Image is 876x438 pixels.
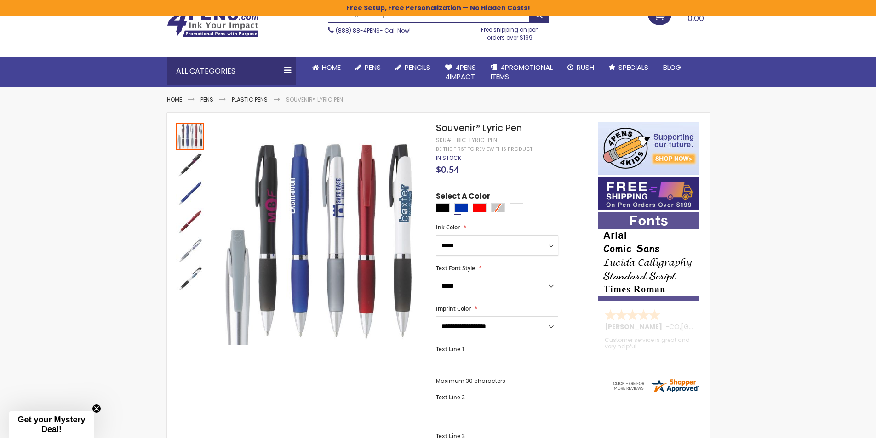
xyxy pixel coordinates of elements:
[305,57,348,78] a: Home
[612,388,700,396] a: 4pens.com certificate URL
[176,122,205,150] div: Souvenir® Lyric Pen
[176,264,204,293] div: Souvenir® Lyric Pen
[436,377,558,385] p: Maximum 30 characters
[598,177,699,210] img: Free shipping on orders over $199
[436,305,471,313] span: Imprint Color
[687,12,704,24] span: 0.00
[176,208,204,236] img: Souvenir® Lyric Pen
[436,203,450,212] div: Black
[491,63,553,81] span: 4PROMOTIONAL ITEMS
[336,27,411,34] span: - Call Now!
[176,179,205,207] div: Souvenir® Lyric Pen
[436,146,532,153] a: Be the first to review this product
[322,63,341,72] span: Home
[200,96,213,103] a: Pens
[365,63,381,72] span: Pens
[438,57,483,87] a: 4Pens4impact
[436,163,459,176] span: $0.54
[473,203,487,212] div: Red
[665,322,749,331] span: - ,
[612,377,700,394] img: 4pens.com widget logo
[436,191,490,204] span: Select A Color
[214,135,424,345] img: Souvenir® Lyric Pen
[436,223,460,231] span: Ink Color
[663,63,681,72] span: Blog
[176,150,205,179] div: Souvenir® Lyric Pen
[348,57,388,78] a: Pens
[436,121,522,134] span: Souvenir® Lyric Pen
[457,137,497,144] div: Bic-Lyric-Pen
[454,203,468,212] div: Blue
[577,63,594,72] span: Rush
[176,237,204,264] img: Souvenir® Lyric Pen
[286,96,343,103] li: Souvenir® Lyric Pen
[167,57,296,85] div: All Categories
[510,203,523,212] div: White
[605,337,694,357] div: Customer service is great and very helpful
[92,404,101,413] button: Close teaser
[388,57,438,78] a: Pencils
[598,122,699,175] img: 4pens 4 kids
[483,57,560,87] a: 4PROMOTIONALITEMS
[605,322,665,331] span: [PERSON_NAME]
[176,180,204,207] img: Souvenir® Lyric Pen
[176,151,204,179] img: Souvenir® Lyric Pen
[176,265,204,293] img: Souvenir® Lyric Pen
[405,63,430,72] span: Pencils
[436,264,475,272] span: Text Font Style
[9,411,94,438] div: Get your Mystery Deal!Close teaser
[681,322,749,331] span: [GEOGRAPHIC_DATA]
[176,236,205,264] div: Souvenir® Lyric Pen
[17,415,85,434] span: Get your Mystery Deal!
[656,57,688,78] a: Blog
[436,154,461,162] div: Availability
[436,154,461,162] span: In stock
[436,393,465,401] span: Text Line 2
[436,136,453,144] strong: SKU
[176,207,205,236] div: Souvenir® Lyric Pen
[471,23,549,41] div: Free shipping on pen orders over $199
[436,345,465,353] span: Text Line 1
[445,63,476,81] span: 4Pens 4impact
[669,322,680,331] span: CO
[601,57,656,78] a: Specials
[167,8,259,37] img: 4Pens Custom Pens and Promotional Products
[167,96,182,103] a: Home
[618,63,648,72] span: Specials
[598,212,699,301] img: font-personalization-examples
[560,57,601,78] a: Rush
[336,27,380,34] a: (888) 88-4PENS
[232,96,268,103] a: Plastic Pens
